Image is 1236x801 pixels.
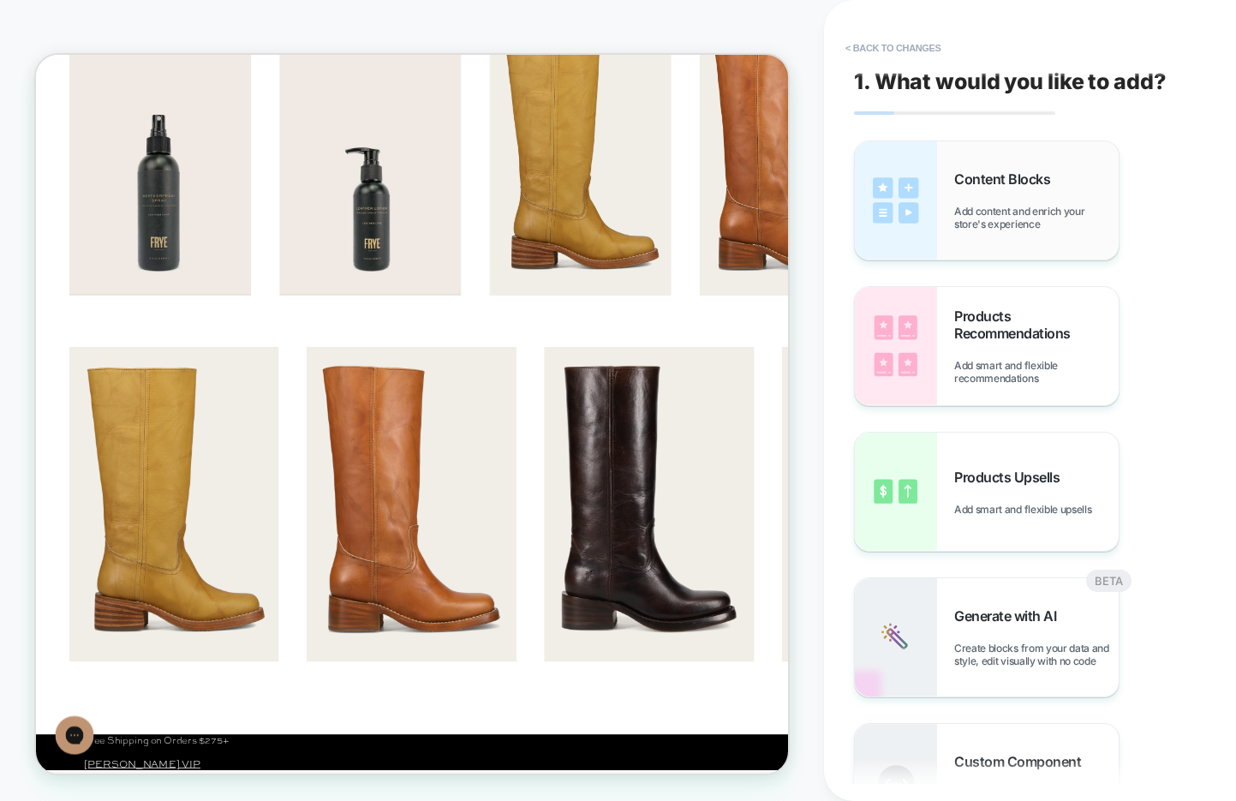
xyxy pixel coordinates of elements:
[854,69,1166,94] span: 1. What would you like to add?
[954,359,1119,385] span: Add smart and flexible recommendations
[954,308,1119,342] span: Products Recommendations
[954,503,1100,516] span: Add smart and flexible upsells
[837,34,950,62] button: < Back to changes
[954,205,1119,230] span: Add content and enrich your store's experience
[954,607,1065,625] span: Generate with AI
[9,6,60,57] button: Gorgias live chat
[954,469,1068,486] span: Products Upsells
[954,642,1119,667] span: Create blocks from your data and style, edit visually with no code
[954,170,1059,188] span: Content Blocks
[1086,570,1132,592] div: BETA
[954,753,1090,770] span: Custom Component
